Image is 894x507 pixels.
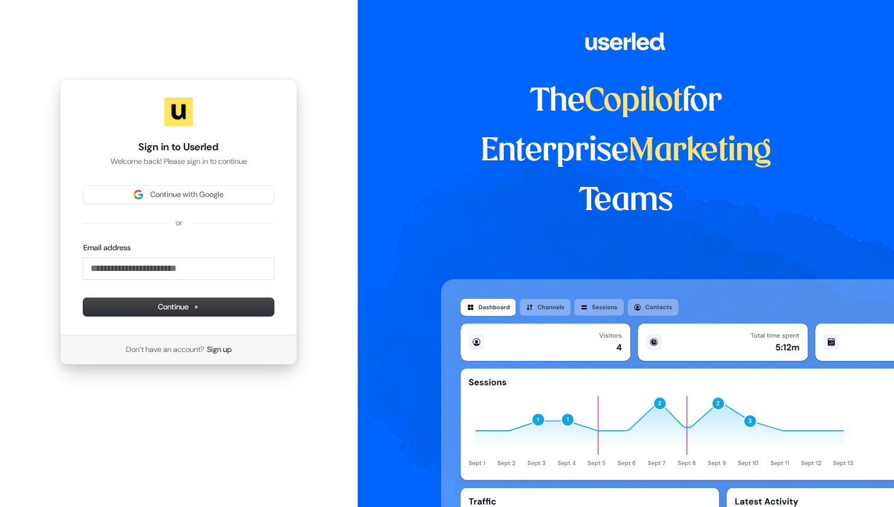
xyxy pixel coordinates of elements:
p: Welcome back! Please sign in to continue [83,156,274,167]
a: Sign up [207,344,232,355]
img: Sign in with Google [134,190,143,199]
label: Email address [83,243,131,253]
span: Continue [158,302,199,312]
span: Copilot [585,86,682,117]
img: Userled [164,98,193,126]
span: Continue with Google [150,189,223,200]
button: Continue [83,298,274,316]
button: Sign in with GoogleContinue with Google [83,186,274,204]
h1: Sign in to Userled [83,140,274,154]
p: or [176,218,182,228]
h1: The for Enterprise Teams [441,77,811,226]
span: Don’t have an account? [126,344,205,355]
span: Marketing [629,136,772,167]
